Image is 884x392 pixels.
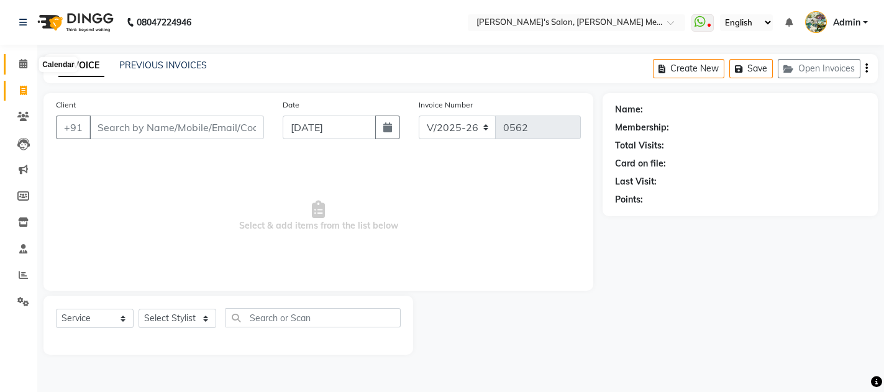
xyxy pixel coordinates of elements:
button: +91 [56,116,91,139]
input: Search or Scan [226,308,401,327]
div: Calendar [39,57,77,72]
label: Invoice Number [419,99,473,111]
img: logo [32,5,117,40]
b: 08047224946 [137,5,191,40]
button: Create New [653,59,724,78]
label: Client [56,99,76,111]
button: Save [729,59,773,78]
img: Admin [805,11,827,33]
div: Points: [615,193,643,206]
span: Admin [833,16,860,29]
div: Membership: [615,121,669,134]
label: Date [283,99,299,111]
div: Total Visits: [615,139,664,152]
div: Card on file: [615,157,666,170]
input: Search by Name/Mobile/Email/Code [89,116,264,139]
div: Last Visit: [615,175,657,188]
a: PREVIOUS INVOICES [119,60,207,71]
span: Select & add items from the list below [56,154,581,278]
button: Open Invoices [778,59,860,78]
div: Name: [615,103,643,116]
